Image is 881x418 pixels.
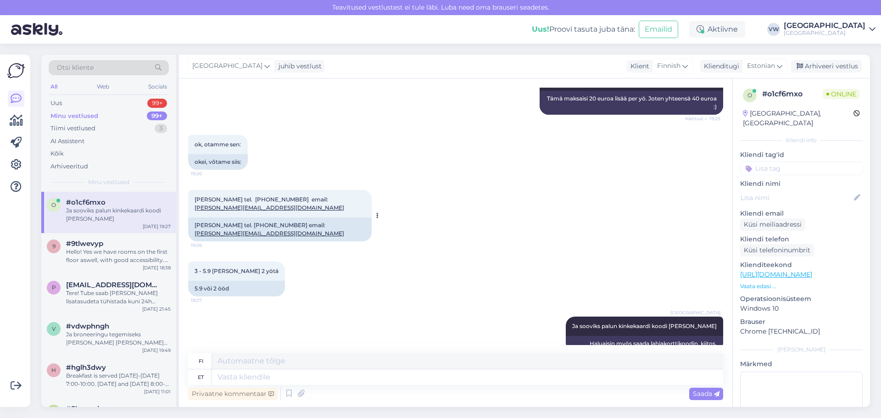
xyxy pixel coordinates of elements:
[66,206,171,223] div: Ja sooviks palun kinkekaardi koodi [PERSON_NAME]
[740,179,863,189] p: Kliendi nimi
[566,336,723,351] div: Haluaisin myös saada lahjakorttikoodin, kiitos.
[195,268,279,274] span: 3 - 5.9 [PERSON_NAME] 2 yötä
[784,22,865,29] div: [GEOGRAPHIC_DATA]
[747,92,752,99] span: o
[66,198,106,206] span: #o1cf6mxo
[762,89,823,100] div: # o1cf6mxo
[198,369,204,385] div: et
[51,201,56,208] span: o
[142,306,171,312] div: [DATE] 21:45
[740,317,863,327] p: Brauser
[572,323,717,329] span: Ja sooviks palun kinkekaardi koodi [PERSON_NAME]
[700,61,739,71] div: Klienditugi
[50,99,62,108] div: Uus
[49,81,59,93] div: All
[144,388,171,395] div: [DATE] 11:01
[147,111,167,121] div: 99+
[66,281,162,289] span: pruunidsilmad@hotmail.com
[155,124,167,133] div: 3
[66,330,171,347] div: Ja broneeringu tegemiseks [PERSON_NAME] [PERSON_NAME] [PERSON_NAME] telefoninumbrit ka:)
[740,150,863,160] p: Kliendi tag'id
[747,61,775,71] span: Estonian
[7,62,25,79] img: Askly Logo
[66,248,171,264] div: Hello! Yes we have rooms on the first floor aswell, with good accessibility. Do you want me to ma...
[743,109,853,128] div: [GEOGRAPHIC_DATA], [GEOGRAPHIC_DATA]
[195,141,241,148] span: ok, otamme sen:
[66,322,109,330] span: #vdwphngh
[195,196,344,211] span: [PERSON_NAME] tel. [PHONE_NUMBER] email:
[66,372,171,388] div: Breakfast is served [DATE]-[DATE] 7:00-10:00. [DATE] and [DATE] 8:00-11:00
[823,89,860,99] span: Online
[50,162,88,171] div: Arhiveeritud
[50,111,98,121] div: Minu vestlused
[51,367,56,373] span: h
[146,81,169,93] div: Socials
[791,60,862,72] div: Arhiveeri vestlus
[740,346,863,354] div: [PERSON_NAME]
[143,264,171,271] div: [DATE] 18:38
[50,137,84,146] div: AI Assistent
[693,390,719,398] span: Saada
[188,388,278,400] div: Privaatne kommentaar
[188,217,372,241] div: [PERSON_NAME] tel. [PHONE_NUMBER] email:
[689,21,745,38] div: Aktiivne
[740,244,814,256] div: Küsi telefoninumbrit
[191,242,225,249] span: 19:26
[50,149,64,158] div: Kõik
[52,325,56,332] span: v
[52,284,56,291] span: p
[740,234,863,244] p: Kliendi telefon
[147,99,167,108] div: 99+
[740,359,863,369] p: Märkmed
[188,281,285,296] div: 5.9 või 2 ööd
[740,209,863,218] p: Kliendi email
[66,405,103,413] span: #5kgvpals
[199,353,203,369] div: fi
[195,230,344,237] a: [PERSON_NAME][EMAIL_ADDRESS][DOMAIN_NAME]
[88,178,129,186] span: Minu vestlused
[195,204,344,211] a: [PERSON_NAME][EMAIL_ADDRESS][DOMAIN_NAME]
[639,21,678,38] button: Emailid
[784,29,865,37] div: [GEOGRAPHIC_DATA]
[767,23,780,36] div: VW
[740,136,863,145] div: Kliendi info
[685,115,720,122] span: Nähtud ✓ 19:25
[740,282,863,290] p: Vaata edasi ...
[740,294,863,304] p: Operatsioonisüsteem
[192,61,262,71] span: [GEOGRAPHIC_DATA]
[532,25,549,33] b: Uus!
[740,162,863,175] input: Lisa tag
[275,61,322,71] div: juhib vestlust
[657,61,680,71] span: Finnish
[532,24,635,35] div: Proovi tasuta juba täna:
[52,243,56,250] span: 9
[95,81,111,93] div: Web
[66,289,171,306] div: Tere! Tube saab [PERSON_NAME] lisatasudeta tühistada kuni 24h ennem saabumist. [GEOGRAPHIC_DATA],...
[740,260,863,270] p: Klienditeekond
[188,154,248,170] div: okei, võtame siis:
[57,63,94,72] span: Otsi kliente
[191,297,225,304] span: 19:27
[66,363,106,372] span: #hglh3dwy
[191,170,225,177] span: 19:26
[66,240,103,248] span: #9tlwevyp
[50,124,95,133] div: Tiimi vestlused
[740,270,812,279] a: [URL][DOMAIN_NAME]
[740,304,863,313] p: Windows 10
[540,91,723,115] div: Tämä maksaisi 20 euroa lisää per yö. Joten yhteensä 40 euroa :)
[784,22,875,37] a: [GEOGRAPHIC_DATA][GEOGRAPHIC_DATA]
[740,327,863,336] p: Chrome [TECHNICAL_ID]
[741,193,852,203] input: Lisa nimi
[627,61,649,71] div: Klient
[740,218,805,231] div: Küsi meiliaadressi
[670,309,720,316] span: [GEOGRAPHIC_DATA]
[142,347,171,354] div: [DATE] 19:49
[143,223,171,230] div: [DATE] 19:27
